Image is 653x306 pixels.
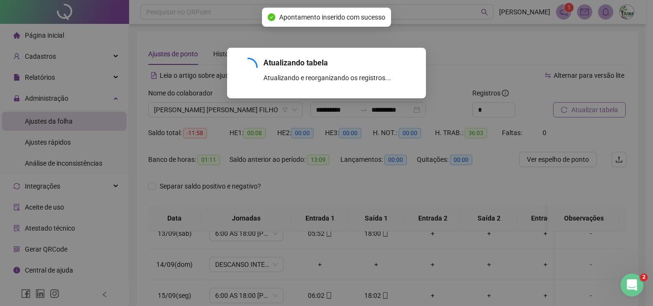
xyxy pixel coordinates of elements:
span: 2 [640,274,648,281]
span: check-circle [268,13,275,21]
div: Atualizando e reorganizando os registros... [263,73,414,83]
iframe: Intercom live chat [620,274,643,296]
span: Apontamento inserido com sucesso [279,12,385,22]
div: Atualizando tabela [263,57,414,69]
span: loading [239,58,258,77]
